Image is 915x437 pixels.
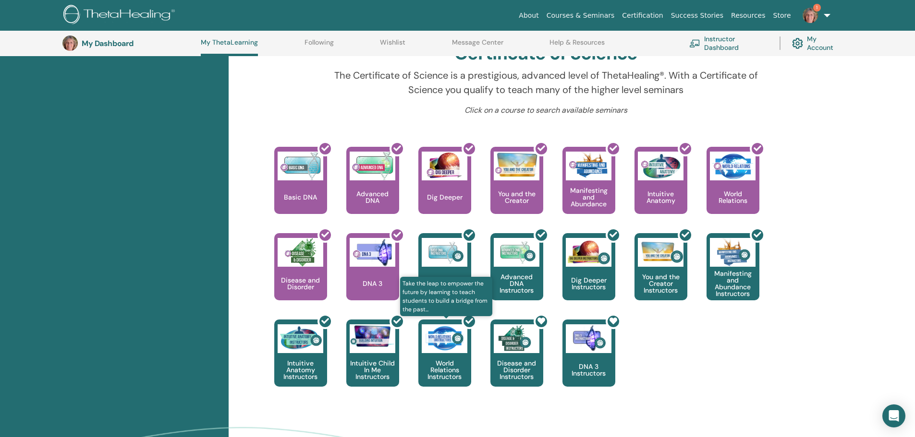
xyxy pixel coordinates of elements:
img: You and the Creator [494,152,539,178]
img: World Relations Instructors [422,324,467,353]
p: You and the Creator [490,190,543,204]
img: default.jpg [803,8,818,23]
p: Disease and Disorder Instructors [490,360,543,380]
a: Message Center [452,38,503,54]
a: Advanced DNA Instructors Advanced DNA Instructors [490,233,543,319]
div: Open Intercom Messenger [882,404,905,427]
img: Advanced DNA Instructors [494,238,539,267]
img: default.jpg [62,35,78,51]
a: Basic DNA Instructors Basic DNA Instructors [418,233,471,319]
a: Manifesting and Abundance Instructors Manifesting and Abundance Instructors [707,233,759,319]
a: Courses & Seminars [543,7,619,24]
img: Basic DNA [278,152,323,180]
a: Disease and Disorder Disease and Disorder [274,233,327,319]
a: Manifesting and Abundance Manifesting and Abundance [562,147,615,233]
p: Manifesting and Abundance [562,187,615,207]
p: DNA 3 Instructors [562,363,615,377]
a: Take the leap to empower the future by learning to teach students to build a bridge from the past... [418,319,471,406]
a: DNA 3 DNA 3 [346,233,399,319]
p: Advanced DNA [346,190,399,204]
p: The Certificate of Science is a prestigious, advanced level of ThetaHealing®. With a Certificate ... [317,68,775,97]
p: Manifesting and Abundance Instructors [707,270,759,297]
span: 1 [813,4,821,12]
img: DNA 3 Instructors [566,324,611,353]
p: Dig Deeper Instructors [562,277,615,290]
a: Advanced DNA Advanced DNA [346,147,399,233]
p: Intuitive Anatomy Instructors [274,360,327,380]
img: Intuitive Anatomy Instructors [278,324,323,353]
a: Help & Resources [549,38,605,54]
img: Disease and Disorder Instructors [494,324,539,353]
img: World Relations [710,152,756,180]
h3: My Dashboard [82,39,178,48]
a: Basic DNA Basic DNA [274,147,327,233]
a: My ThetaLearning [201,38,258,56]
p: Intuitive Anatomy [634,190,687,204]
img: chalkboard-teacher.svg [689,39,700,47]
img: Dig Deeper Instructors [566,238,611,267]
img: DNA 3 [350,238,395,267]
a: You and the Creator Instructors You and the Creator Instructors [634,233,687,319]
img: cog.svg [792,35,803,51]
img: Advanced DNA [350,152,395,180]
a: Store [769,7,795,24]
a: Resources [727,7,769,24]
a: My Account [792,33,843,54]
a: Success Stories [667,7,727,24]
h2: Certificate of Science [454,43,638,65]
a: Dig Deeper Instructors Dig Deeper Instructors [562,233,615,319]
img: You and the Creator Instructors [638,238,683,267]
a: Wishlist [380,38,405,54]
img: Basic DNA Instructors [422,238,467,267]
a: Intuitive Anatomy Intuitive Anatomy [634,147,687,233]
p: Click on a course to search available seminars [317,105,775,116]
a: You and the Creator You and the Creator [490,147,543,233]
p: Advanced DNA Instructors [490,273,543,294]
a: DNA 3 Instructors DNA 3 Instructors [562,319,615,406]
span: Take the leap to empower the future by learning to teach students to build a bridge from the past... [400,277,493,316]
img: logo.png [63,5,178,26]
a: Intuitive Anatomy Instructors Intuitive Anatomy Instructors [274,319,327,406]
a: Intuitive Child In Me Instructors Intuitive Child In Me Instructors [346,319,399,406]
img: Intuitive Child In Me Instructors [350,324,395,348]
img: Manifesting and Abundance Instructors [710,238,756,267]
a: Certification [618,7,667,24]
a: Dig Deeper Dig Deeper [418,147,471,233]
a: About [515,7,542,24]
p: Disease and Disorder [274,277,327,290]
p: You and the Creator Instructors [634,273,687,294]
a: World Relations World Relations [707,147,759,233]
img: Manifesting and Abundance [566,152,611,180]
a: Instructor Dashboard [689,33,768,54]
img: Disease and Disorder [278,238,323,267]
p: Intuitive Child In Me Instructors [346,360,399,380]
a: Following [305,38,334,54]
img: Intuitive Anatomy [638,152,683,180]
p: World Relations Instructors [418,360,471,380]
p: Dig Deeper [423,194,466,201]
a: Disease and Disorder Instructors Disease and Disorder Instructors [490,319,543,406]
p: World Relations [707,190,759,204]
img: Dig Deeper [422,152,467,180]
